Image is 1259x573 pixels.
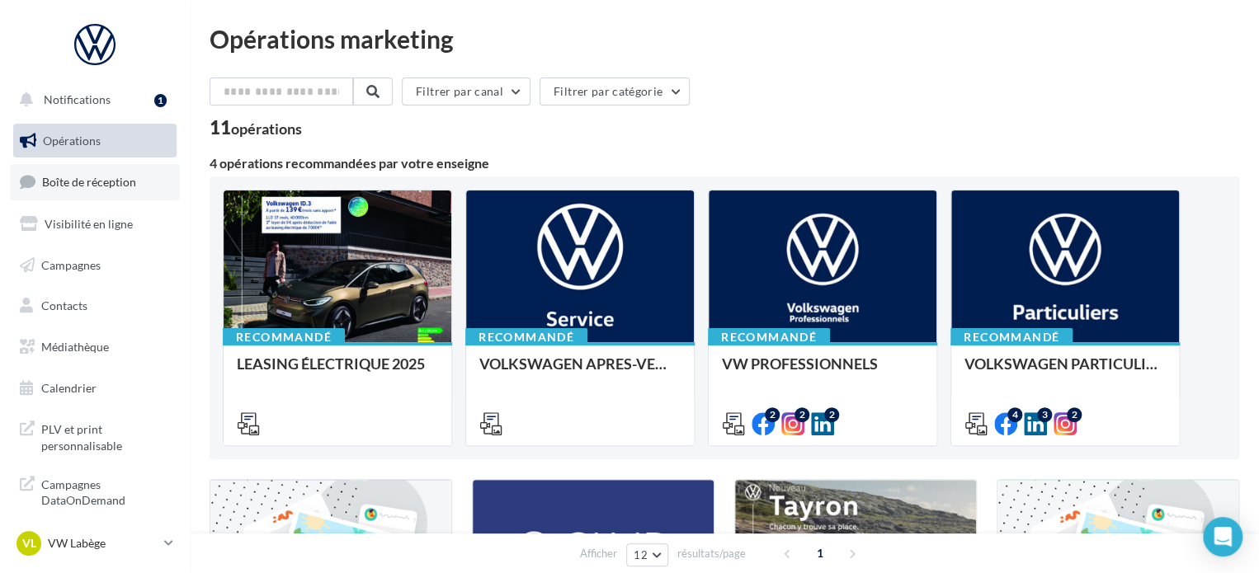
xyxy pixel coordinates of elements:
[580,546,617,561] span: Afficher
[1067,407,1082,422] div: 2
[231,121,302,136] div: opérations
[210,157,1239,170] div: 4 opérations recommandées par votre enseigne
[10,124,180,158] a: Opérations
[626,543,668,566] button: 12
[722,355,923,388] div: VW PROFESSIONNELS
[950,328,1073,346] div: Recommandé
[465,328,587,346] div: Recommandé
[13,528,177,559] a: VL VW Labège
[41,418,170,453] span: PLV et print personnalisable
[41,473,170,509] span: Campagnes DataOnDemand
[708,328,830,346] div: Recommandé
[964,355,1166,388] div: VOLKSWAGEN PARTICULIER
[677,546,746,561] span: résultats/page
[210,119,302,137] div: 11
[1203,517,1242,557] div: Open Intercom Messenger
[1037,407,1052,422] div: 3
[48,535,158,552] p: VW Labège
[223,328,345,346] div: Recommandé
[1007,407,1022,422] div: 4
[10,330,180,364] a: Médiathèque
[41,340,109,354] span: Médiathèque
[10,82,173,117] button: Notifications 1
[634,548,648,561] span: 12
[41,298,87,312] span: Contacts
[795,407,809,422] div: 2
[43,134,101,148] span: Opérations
[154,94,167,107] div: 1
[10,164,180,200] a: Boîte de réception
[44,92,111,106] span: Notifications
[45,217,133,231] span: Visibilité en ligne
[807,540,833,566] span: 1
[10,248,180,283] a: Campagnes
[824,407,839,422] div: 2
[210,26,1239,51] div: Opérations marketing
[540,77,690,106] button: Filtrer par catégorie
[10,207,180,242] a: Visibilité en ligne
[10,467,180,515] a: Campagnes DataOnDemand
[41,381,97,395] span: Calendrier
[10,371,180,406] a: Calendrier
[237,355,438,388] div: LEASING ÉLECTRIQUE 2025
[402,77,530,106] button: Filtrer par canal
[479,355,681,388] div: VOLKSWAGEN APRES-VENTE
[42,175,136,189] span: Boîte de réception
[41,257,101,271] span: Campagnes
[10,411,180,460] a: PLV et print personnalisable
[22,535,36,552] span: VL
[10,289,180,323] a: Contacts
[765,407,780,422] div: 2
